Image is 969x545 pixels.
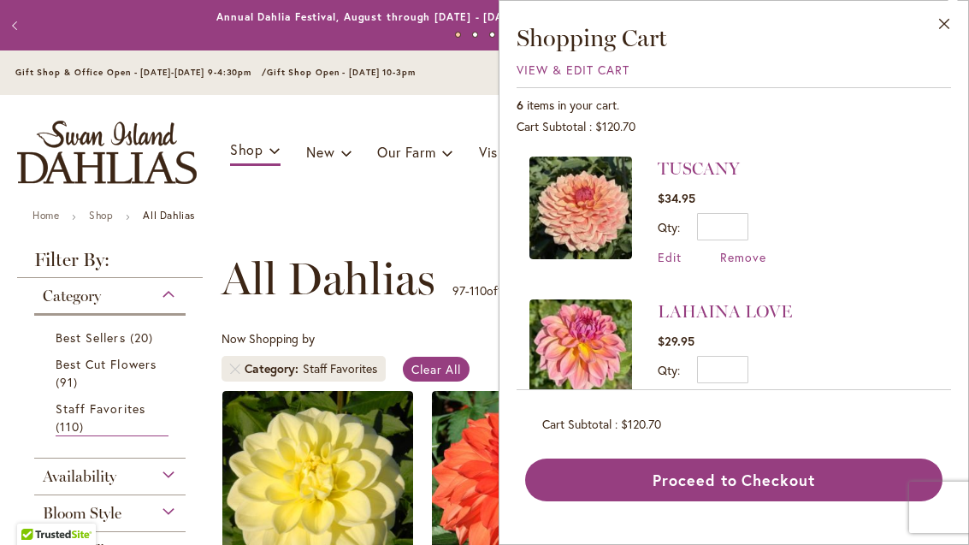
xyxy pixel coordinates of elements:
button: 3 of 4 [489,32,495,38]
button: 1 of 4 [455,32,461,38]
a: Staff Favorites [56,400,168,436]
span: Now Shopping by [222,330,315,347]
a: Annual Dahlia Festival, August through [DATE] - [DATE] through [DATE] (And [DATE]) 9-am5:30pm [216,10,753,23]
span: 91 [56,373,82,391]
label: Qty [658,219,680,235]
a: Remove Category Staff Favorites [230,364,240,374]
span: $34.95 [658,190,695,206]
span: Gift Shop Open - [DATE] 10-3pm [267,67,416,78]
span: Gift Shop & Office Open - [DATE]-[DATE] 9-4:30pm / [15,67,267,78]
span: Staff Favorites [56,400,145,417]
a: View & Edit Cart [517,62,629,78]
span: New [306,143,334,161]
span: 110 [498,282,515,299]
a: Remove [720,249,766,265]
p: - of products [452,277,561,305]
a: Clear All [403,357,470,382]
strong: Filter By: [17,251,203,278]
a: Best Sellers [56,329,168,347]
button: Proceed to Checkout [525,459,942,501]
label: Qty [658,362,680,378]
span: 20 [130,329,157,347]
span: Our Farm [377,143,435,161]
span: Best Sellers [56,329,126,346]
span: Category [43,287,101,305]
button: 2 of 4 [472,32,478,38]
span: 97 [452,282,465,299]
span: Cart Subtotal [517,118,586,134]
iframe: Launch Accessibility Center [13,484,61,532]
span: Visit Us [479,143,529,161]
a: TUSCANY [529,157,632,265]
a: LAHAINA LOVE [658,301,792,322]
a: Shop [89,209,113,222]
a: TUSCANY [658,158,740,179]
a: Edit [658,249,682,265]
span: $120.70 [595,118,635,134]
a: Home [32,209,59,222]
span: Shopping Cart [517,23,667,52]
div: Staff Favorites [303,360,377,377]
span: 110 [56,418,88,435]
span: Bloom Style [43,504,121,523]
img: LAHAINA LOVE [529,299,632,402]
img: TUSCANY [529,157,632,259]
strong: All Dahlias [143,209,195,222]
span: 6 [517,97,523,113]
span: 110 [470,282,487,299]
span: Cart Subtotal [542,416,612,432]
span: Shop [230,140,263,158]
span: Availability [43,467,116,486]
span: All Dahlias [222,253,435,305]
span: $29.95 [658,333,694,349]
span: items in your cart. [527,97,619,113]
span: Category [245,360,303,377]
span: Best Cut Flowers [56,356,157,372]
a: Best Cut Flowers [56,355,168,391]
a: LAHAINA LOVE [529,299,632,408]
span: Clear All [411,361,462,377]
a: store logo [17,121,197,184]
span: $120.70 [621,416,661,432]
